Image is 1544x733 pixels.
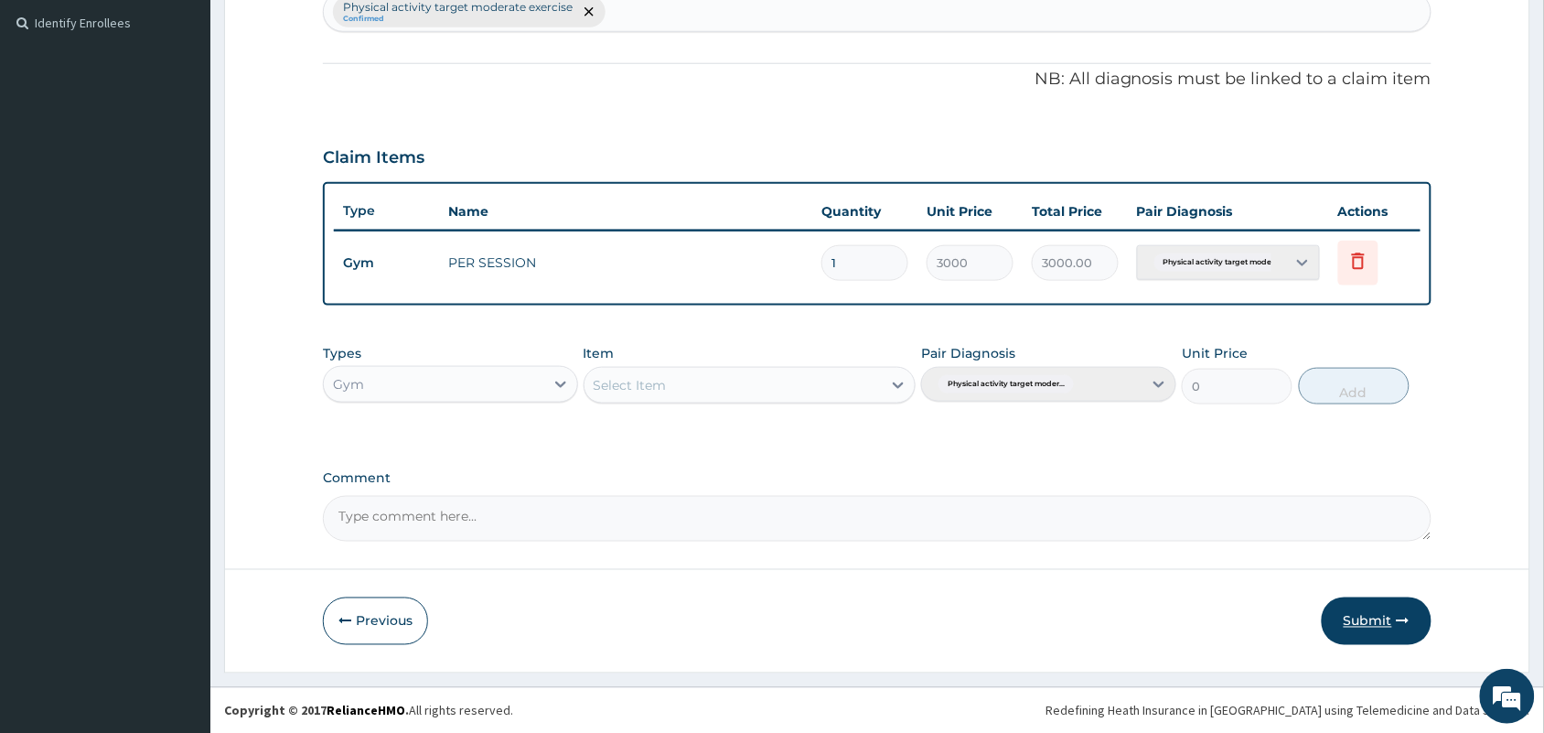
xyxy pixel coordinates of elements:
th: Type [334,194,439,228]
div: Redefining Heath Insurance in [GEOGRAPHIC_DATA] using Telemedicine and Data Science! [1046,702,1530,720]
button: Previous [323,598,428,645]
th: Pair Diagnosis [1128,193,1329,230]
label: Item [584,344,615,362]
span: We're online! [106,231,252,415]
label: Unit Price [1182,344,1248,362]
th: Total Price [1023,193,1128,230]
label: Comment [323,470,1431,486]
th: Name [439,193,812,230]
img: d_794563401_company_1708531726252_794563401 [34,92,74,137]
th: Unit Price [917,193,1023,230]
td: PER SESSION [439,244,812,281]
p: NB: All diagnosis must be linked to a claim item [323,68,1431,92]
button: Submit [1322,598,1431,645]
textarea: Type your message and hit 'Enter' [9,500,348,564]
th: Actions [1329,193,1421,230]
th: Quantity [812,193,917,230]
label: Types [323,346,361,361]
div: Chat with us now [95,102,307,126]
td: Gym [334,246,439,280]
strong: Copyright © 2017 . [224,703,409,719]
a: RelianceHMO [327,703,405,719]
div: Select Item [594,376,667,394]
div: Gym [333,375,364,393]
div: Minimize live chat window [300,9,344,53]
label: Pair Diagnosis [921,344,1015,362]
h3: Claim Items [323,148,424,168]
button: Add [1299,368,1410,404]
